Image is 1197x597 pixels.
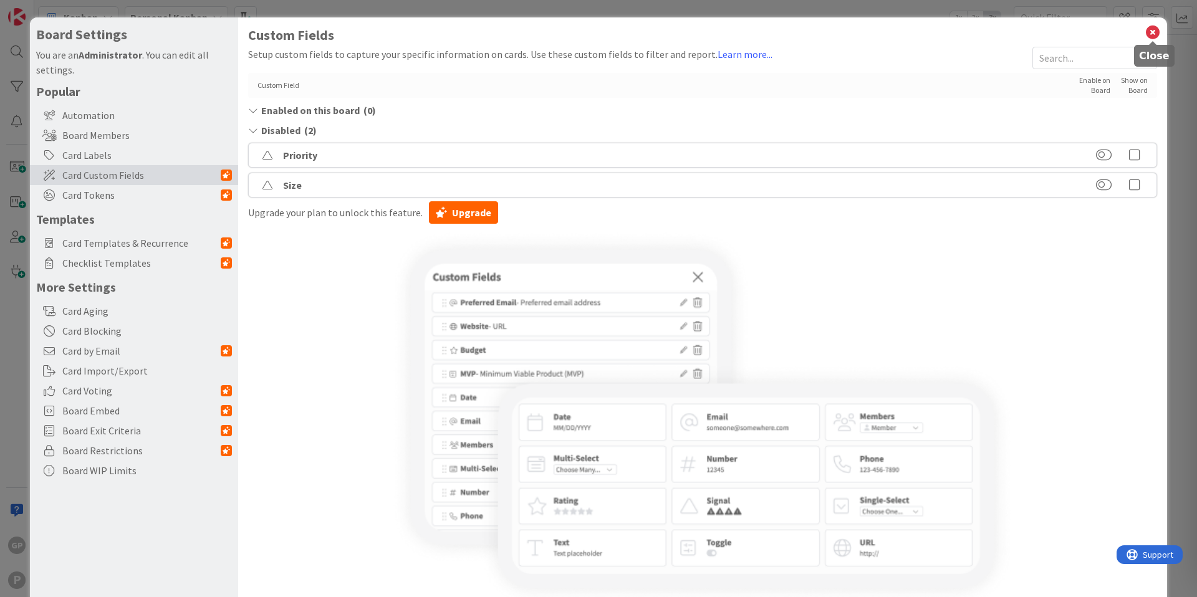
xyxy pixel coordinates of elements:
span: ( 0 ) [363,103,376,118]
span: Checklist Templates [62,256,221,270]
span: Card Templates & Recurrence [62,236,221,251]
b: Priority [283,149,317,161]
div: Upgrade your plan to unlock this feature. [248,201,1157,224]
div: Card Import/Export [30,361,238,381]
span: Card Custom Fields [62,168,221,183]
div: Setup custom fields to capture your specific information on cards. Use these custom fields to fil... [248,47,772,69]
a: Learn more... [718,48,772,60]
span: Disabled [261,123,300,138]
div: Automation [30,105,238,125]
div: Custom Field [257,80,1060,90]
div: Card Aging [30,301,238,321]
span: Enabled on this board [261,103,360,118]
span: Board Exit Criteria [62,423,221,438]
span: Support [26,2,57,17]
b: Administrator [79,49,142,61]
div: Board WIP Limits [30,461,238,480]
div: Enable on Board [1067,75,1110,95]
div: Show on Board [1117,75,1148,95]
h4: Board Settings [36,27,232,42]
div: You are an . You can edit all settings. [36,47,232,77]
h5: Close [1139,50,1170,62]
h5: Popular [36,84,232,99]
div: Board Members [30,125,238,145]
b: Size [283,179,302,191]
h5: More Settings [36,279,232,295]
div: Card Labels [30,145,238,165]
span: Board Restrictions [62,443,221,458]
span: Card Voting [62,383,221,398]
span: ( 2 ) [304,123,317,138]
h1: Custom Fields [248,27,1157,43]
span: Card by Email [62,343,221,358]
input: Search... [1032,47,1157,69]
h5: Templates [36,211,232,227]
span: Card Tokens [62,188,221,203]
span: Board Embed [62,403,221,418]
div: Card Blocking [30,321,238,341]
button: Upgrade [429,201,498,224]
